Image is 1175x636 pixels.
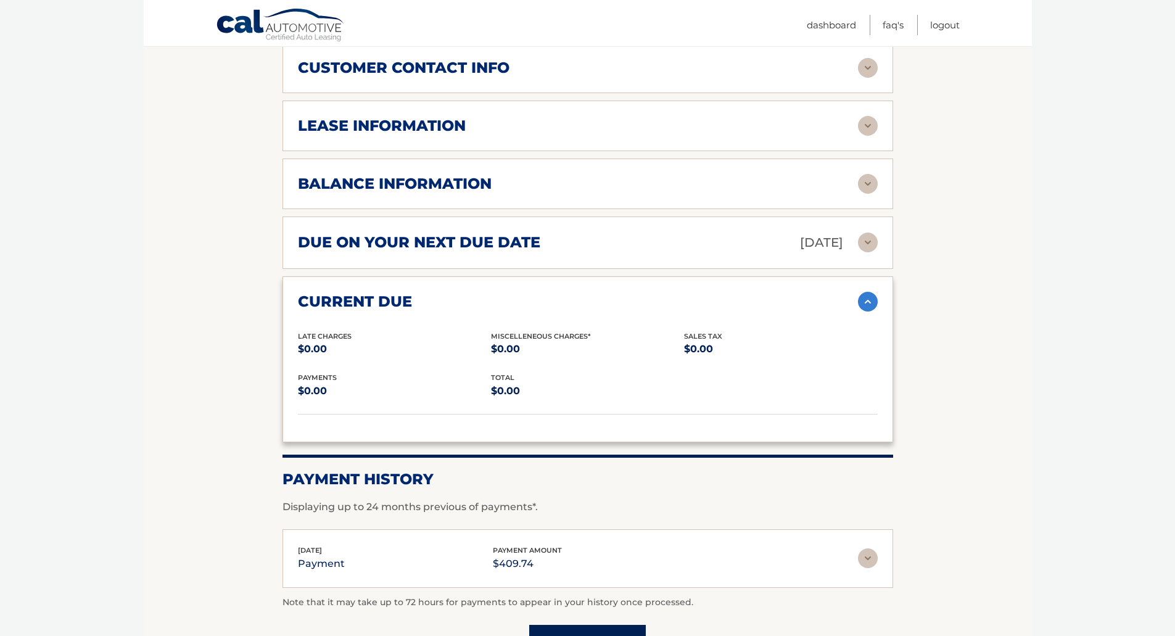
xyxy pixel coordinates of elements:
[298,546,322,555] span: [DATE]
[298,292,412,311] h2: current due
[491,373,514,382] span: total
[298,332,352,341] span: Late Charges
[858,174,878,194] img: accordion-rest.svg
[684,341,877,358] p: $0.00
[800,232,843,254] p: [DATE]
[491,341,684,358] p: $0.00
[858,58,878,78] img: accordion-rest.svg
[858,292,878,312] img: accordion-active.svg
[858,233,878,252] img: accordion-rest.svg
[883,15,904,35] a: FAQ's
[298,233,540,252] h2: due on your next due date
[858,116,878,136] img: accordion-rest.svg
[298,373,337,382] span: payments
[491,382,684,400] p: $0.00
[298,175,492,193] h2: balance information
[298,341,491,358] p: $0.00
[684,332,722,341] span: Sales Tax
[930,15,960,35] a: Logout
[493,546,562,555] span: payment amount
[282,470,893,489] h2: Payment History
[807,15,856,35] a: Dashboard
[298,117,466,135] h2: lease information
[282,500,893,514] p: Displaying up to 24 months previous of payments*.
[858,548,878,568] img: accordion-rest.svg
[282,595,893,610] p: Note that it may take up to 72 hours for payments to appear in your history once processed.
[298,59,509,77] h2: customer contact info
[216,8,345,44] a: Cal Automotive
[491,332,591,341] span: Miscelleneous Charges*
[298,382,491,400] p: $0.00
[493,555,562,572] p: $409.74
[298,555,345,572] p: payment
